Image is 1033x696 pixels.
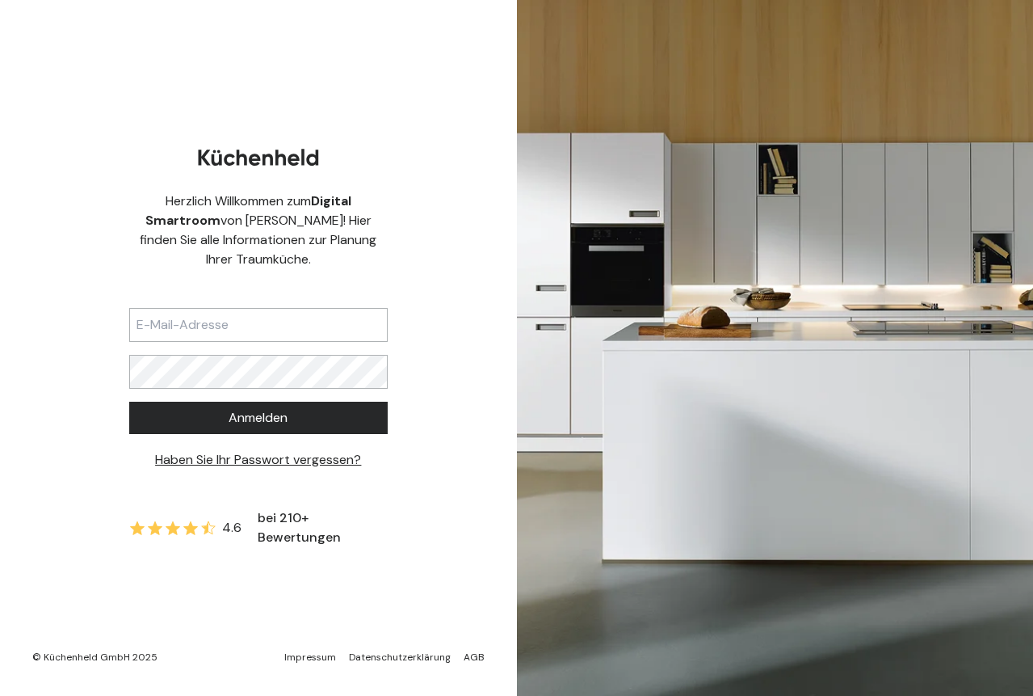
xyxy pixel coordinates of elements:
[129,308,388,342] input: E-Mail-Adresse
[155,451,361,468] a: Haben Sie Ihr Passwort vergessen?
[464,651,485,664] a: AGB
[349,651,451,664] a: Datenschutzerklärung
[198,149,319,166] img: Kuechenheld logo
[32,651,157,664] div: © Küchenheld GmbH 2025
[284,651,336,664] a: Impressum
[129,402,388,434] button: Anmelden
[258,508,388,547] span: bei 210+ Bewertungen
[222,518,241,538] span: 4.6
[229,408,288,428] span: Anmelden
[129,192,388,269] div: Herzlich Willkommen zum von [PERSON_NAME]! Hier finden Sie alle Informationen zur Planung Ihrer T...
